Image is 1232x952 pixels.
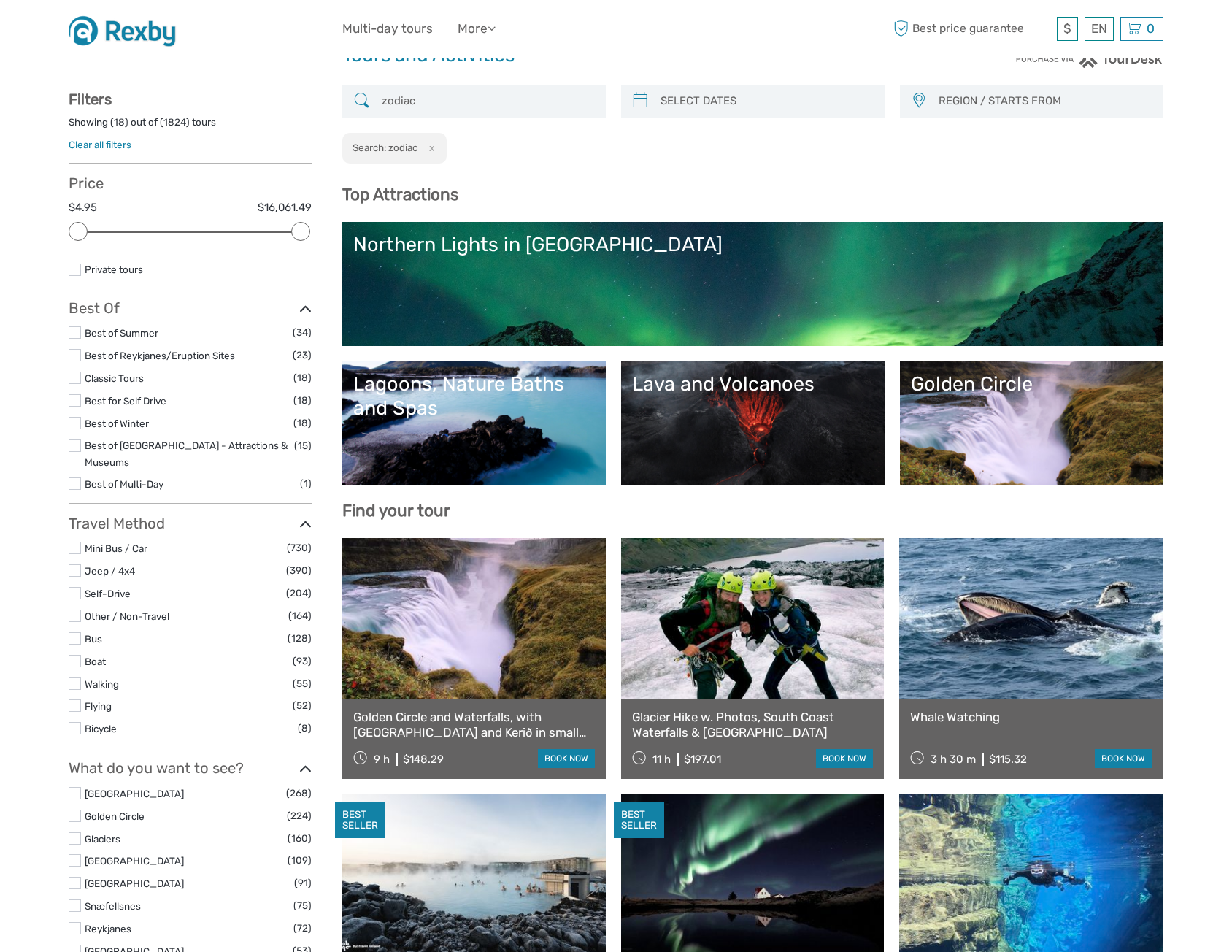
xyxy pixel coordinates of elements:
[293,415,312,431] span: (18)
[932,89,1156,113] button: REGION / STARTS FROM
[85,565,135,577] a: Jeep / 4x4
[288,630,312,647] span: (128)
[300,475,312,492] span: (1)
[890,17,1053,41] span: Best price guarantee
[403,753,444,766] div: $148.29
[85,878,184,889] a: [GEOGRAPHIC_DATA]
[342,18,433,39] a: Multi-day tours
[85,588,131,599] a: Self-Drive
[632,710,874,740] a: Glacier Hike w. Photos, South Coast Waterfalls & [GEOGRAPHIC_DATA]
[69,200,97,215] label: $4.95
[335,802,385,838] div: BEST SELLER
[293,697,312,714] span: (52)
[85,395,166,407] a: Best for Self Drive
[288,830,312,847] span: (160)
[911,372,1152,396] div: Golden Circle
[69,139,131,150] a: Clear all filters
[85,810,145,822] a: Golden Circle
[652,753,671,766] span: 11 h
[1085,17,1114,41] div: EN
[931,753,976,766] span: 3 h 30 m
[85,264,143,275] a: Private tours
[376,88,598,114] input: SEARCH
[114,115,125,129] label: 18
[69,515,312,532] h3: Travel Method
[85,350,235,361] a: Best of Reykjanes/Eruption Sites
[910,710,1152,724] a: Whale Watching
[286,785,312,802] span: (268)
[632,372,874,475] a: Lava and Volcanoes
[353,233,1152,256] div: Northern Lights in [GEOGRAPHIC_DATA]
[989,753,1027,766] div: $115.32
[538,749,595,768] a: book now
[288,852,312,869] span: (109)
[85,372,144,384] a: Classic Tours
[1063,21,1071,36] span: $
[85,439,288,468] a: Best of [GEOGRAPHIC_DATA] - Attractions & Museums
[342,185,458,204] b: Top Attractions
[286,585,312,602] span: (204)
[85,855,184,867] a: [GEOGRAPHIC_DATA]
[168,23,185,40] button: Open LiveChat chat widget
[298,720,312,737] span: (8)
[655,88,877,114] input: SELECT DATES
[293,392,312,409] span: (18)
[816,749,873,768] a: book now
[293,324,312,341] span: (34)
[293,653,312,669] span: (93)
[293,897,312,914] span: (75)
[374,753,390,766] span: 9 h
[85,478,163,490] a: Best of Multi-Day
[294,437,312,454] span: (15)
[85,678,119,690] a: Walking
[293,369,312,386] span: (18)
[353,372,595,420] div: Lagoons, Nature Baths and Spas
[69,759,312,777] h3: What do you want to see?
[69,11,186,47] img: 1430-dd05a757-d8ed-48de-a814-6052a4ad6914_logo_small.jpg
[85,656,106,667] a: Boat
[69,115,312,138] div: Showing ( ) out of ( ) tours
[342,501,450,521] b: Find your tour
[85,633,102,645] a: Bus
[293,675,312,692] span: (55)
[353,142,417,153] h2: Search: zodiac
[353,372,595,475] a: Lagoons, Nature Baths and Spas
[287,540,312,556] span: (730)
[85,327,158,339] a: Best of Summer
[353,233,1152,335] a: Northern Lights in [GEOGRAPHIC_DATA]
[85,788,184,799] a: [GEOGRAPHIC_DATA]
[85,723,117,734] a: Bicycle
[69,299,312,317] h3: Best Of
[85,542,147,554] a: Mini Bus / Car
[614,802,664,838] div: BEST SELLER
[20,26,165,37] p: We're away right now. Please check back later!
[294,875,312,891] span: (91)
[684,753,721,766] div: $197.01
[163,115,186,129] label: 1824
[85,700,112,712] a: Flying
[85,923,131,934] a: Reykjanes
[85,900,141,912] a: Snæfellsnes
[458,18,496,39] a: More
[85,610,169,622] a: Other / Non-Travel
[69,174,312,192] h3: Price
[1015,50,1163,68] img: PurchaseViaTourDesk.png
[293,347,312,364] span: (23)
[286,562,312,579] span: (390)
[1144,21,1157,36] span: 0
[85,418,149,429] a: Best of Winter
[911,372,1152,475] a: Golden Circle
[353,710,595,740] a: Golden Circle and Waterfalls, with [GEOGRAPHIC_DATA] and Kerið in small group
[293,920,312,937] span: (72)
[85,833,120,845] a: Glaciers
[258,200,312,215] label: $16,061.49
[420,140,439,156] button: x
[1095,749,1152,768] a: book now
[288,607,312,624] span: (164)
[69,91,112,108] strong: Filters
[287,807,312,824] span: (224)
[632,372,874,396] div: Lava and Volcanoes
